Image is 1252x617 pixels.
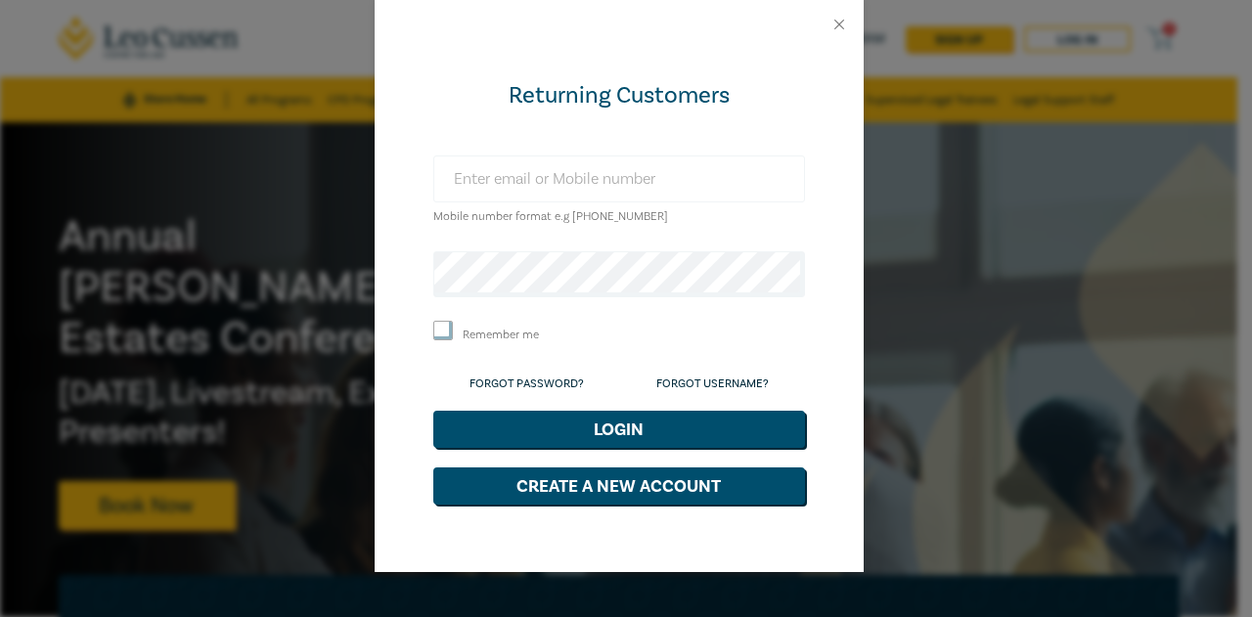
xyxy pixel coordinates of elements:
button: Close [830,16,848,33]
input: Enter email or Mobile number [433,155,805,202]
label: Remember me [463,327,539,343]
small: Mobile number format e.g [PHONE_NUMBER] [433,209,668,224]
div: Returning Customers [433,80,805,111]
button: Create a New Account [433,467,805,505]
a: Forgot Password? [469,376,584,391]
button: Login [433,411,805,448]
a: Forgot Username? [656,376,769,391]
